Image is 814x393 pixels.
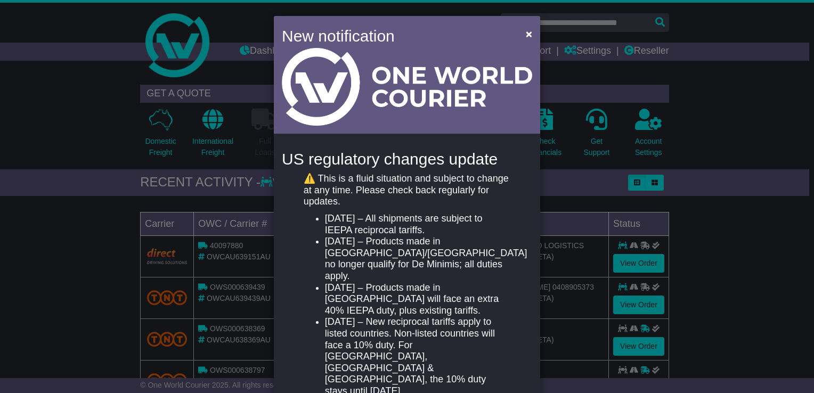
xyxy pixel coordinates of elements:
li: [DATE] – Products made in [GEOGRAPHIC_DATA] will face an extra 40% IEEPA duty, plus existing tari... [325,282,510,317]
span: × [526,28,532,40]
button: Close [520,23,538,45]
h4: US regulatory changes update [282,150,532,168]
h4: New notification [282,24,510,48]
img: Light [282,48,532,126]
li: [DATE] – All shipments are subject to IEEPA reciprocal tariffs. [325,213,510,236]
li: [DATE] – Products made in [GEOGRAPHIC_DATA]/[GEOGRAPHIC_DATA] no longer qualify for De Minimis; a... [325,236,510,282]
p: ⚠️ This is a fluid situation and subject to change at any time. Please check back regularly for u... [304,173,510,208]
